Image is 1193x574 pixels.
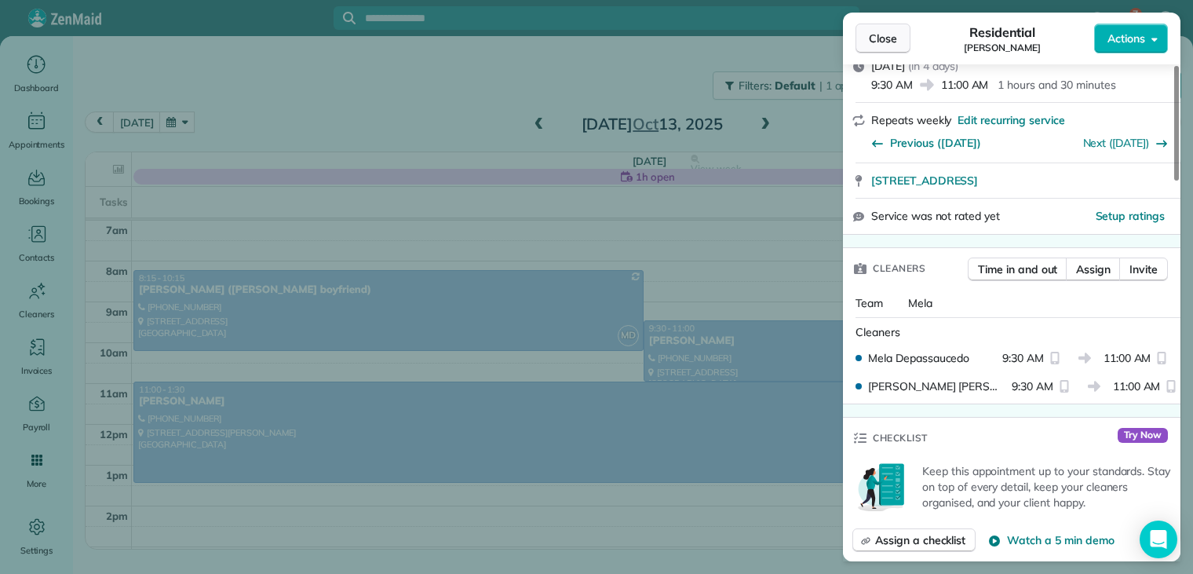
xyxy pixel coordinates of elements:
[1107,31,1145,46] span: Actions
[1012,378,1053,394] span: 9:30 AM
[1113,378,1161,394] span: 11:00 AM
[978,261,1057,277] span: Time in and out
[1096,208,1166,224] button: Setup ratings
[869,31,897,46] span: Close
[1119,258,1168,281] button: Invite
[958,112,1064,128] span: Edit recurring service
[873,261,925,276] span: Cleaners
[998,77,1115,93] p: 1 hours and 30 minutes
[868,378,1005,394] span: [PERSON_NAME] [PERSON_NAME]
[856,296,883,310] span: Team
[1129,261,1158,277] span: Invite
[1002,350,1044,366] span: 9:30 AM
[908,296,932,310] span: Mela
[1007,532,1114,548] span: Watch a 5 min demo
[852,528,976,552] button: Assign a checklist
[1083,135,1169,151] button: Next ([DATE])
[873,430,928,446] span: Checklist
[871,59,905,73] span: [DATE]
[875,532,965,548] span: Assign a checklist
[871,135,981,151] button: Previous ([DATE])
[988,532,1114,548] button: Watch a 5 min demo
[890,135,981,151] span: Previous ([DATE])
[871,173,1171,188] a: [STREET_ADDRESS]
[1118,428,1168,444] span: Try Now
[1083,136,1150,150] a: Next ([DATE])
[1104,350,1151,366] span: 11:00 AM
[871,77,913,93] span: 9:30 AM
[871,208,1000,225] span: Service was not rated yet
[856,325,900,339] span: Cleaners
[1096,209,1166,223] span: Setup ratings
[922,463,1171,510] p: Keep this appointment up to your standards. Stay on top of every detail, keep your cleaners organ...
[1066,258,1121,281] button: Assign
[868,350,969,366] span: Mela Depassaucedo
[941,77,989,93] span: 11:00 AM
[968,258,1067,281] button: Time in and out
[1140,521,1177,558] div: Open Intercom Messenger
[1076,261,1111,277] span: Assign
[969,23,1036,42] span: Residential
[871,113,951,127] span: Repeats weekly
[964,42,1041,54] span: [PERSON_NAME]
[908,59,959,73] span: ( in 4 days )
[856,24,910,53] button: Close
[871,173,978,188] span: [STREET_ADDRESS]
